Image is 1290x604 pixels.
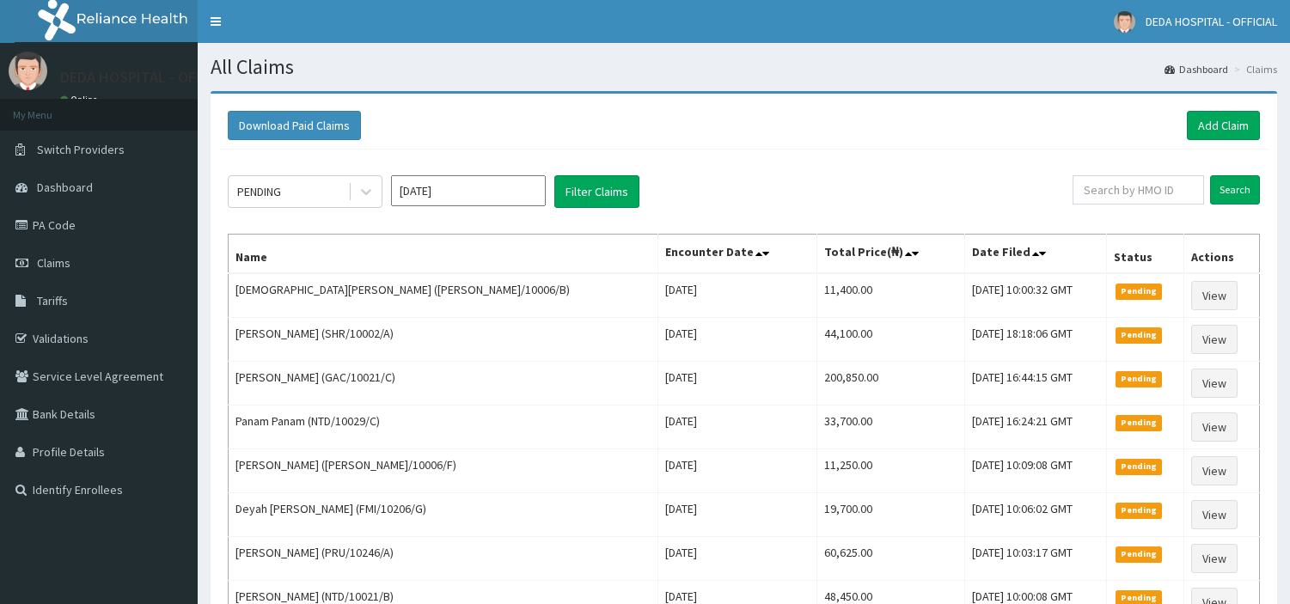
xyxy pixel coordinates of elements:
span: Pending [1116,327,1163,343]
a: View [1191,500,1238,529]
td: [DATE] [658,406,817,449]
span: DEDA HOSPITAL - OFFICIAL [1146,14,1277,29]
td: [DATE] 10:00:32 GMT [964,273,1106,318]
td: [DATE] [658,362,817,406]
td: [DATE] [658,449,817,493]
span: Switch Providers [37,142,125,157]
a: Dashboard [1165,62,1228,76]
span: Tariffs [37,293,68,308]
a: Add Claim [1187,111,1260,140]
a: View [1191,412,1238,442]
td: [DATE] 18:18:06 GMT [964,318,1106,362]
a: Online [60,94,101,106]
span: Pending [1116,546,1163,562]
th: Total Price(₦) [817,235,964,274]
span: Pending [1116,503,1163,518]
input: Select Month and Year [391,175,546,206]
span: Pending [1116,459,1163,474]
th: Name [229,235,658,274]
td: [DATE] [658,273,817,318]
td: [DATE] 10:03:17 GMT [964,537,1106,581]
td: [DATE] 16:44:15 GMT [964,362,1106,406]
button: Download Paid Claims [228,111,361,140]
input: Search by HMO ID [1073,175,1204,204]
h1: All Claims [211,56,1277,78]
a: View [1191,369,1238,398]
p: DEDA HOSPITAL - OFFICIAL [60,70,237,85]
span: Pending [1116,415,1163,430]
td: [PERSON_NAME] (SHR/10002/A) [229,318,658,362]
td: 200,850.00 [817,362,964,406]
td: [DATE] [658,318,817,362]
td: [PERSON_NAME] ([PERSON_NAME]/10006/F) [229,449,658,493]
td: [PERSON_NAME] (PRU/10246/A) [229,537,658,581]
button: Filter Claims [554,175,639,208]
td: Deyah [PERSON_NAME] (FMI/10206/G) [229,493,658,537]
td: 11,400.00 [817,273,964,318]
th: Status [1106,235,1184,274]
th: Encounter Date [658,235,817,274]
a: View [1191,325,1238,354]
td: [DATE] 10:09:08 GMT [964,449,1106,493]
td: 11,250.00 [817,449,964,493]
td: 60,625.00 [817,537,964,581]
span: Pending [1116,284,1163,299]
img: User Image [1114,11,1135,33]
span: Dashboard [37,180,93,195]
td: [DEMOGRAPHIC_DATA][PERSON_NAME] ([PERSON_NAME]/10006/B) [229,273,658,318]
a: View [1191,544,1238,573]
td: [DATE] [658,493,817,537]
img: User Image [9,52,47,90]
td: 44,100.00 [817,318,964,362]
td: [DATE] 16:24:21 GMT [964,406,1106,449]
input: Search [1210,175,1260,204]
a: View [1191,456,1238,485]
td: 33,700.00 [817,406,964,449]
div: PENDING [237,183,281,200]
span: Pending [1116,371,1163,387]
td: Panam Panam (NTD/10029/C) [229,406,658,449]
th: Date Filed [964,235,1106,274]
span: Claims [37,255,70,271]
td: [PERSON_NAME] (GAC/10021/C) [229,362,658,406]
td: 19,700.00 [817,493,964,537]
td: [DATE] 10:06:02 GMT [964,493,1106,537]
a: View [1191,281,1238,310]
th: Actions [1184,235,1260,274]
li: Claims [1230,62,1277,76]
td: [DATE] [658,537,817,581]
